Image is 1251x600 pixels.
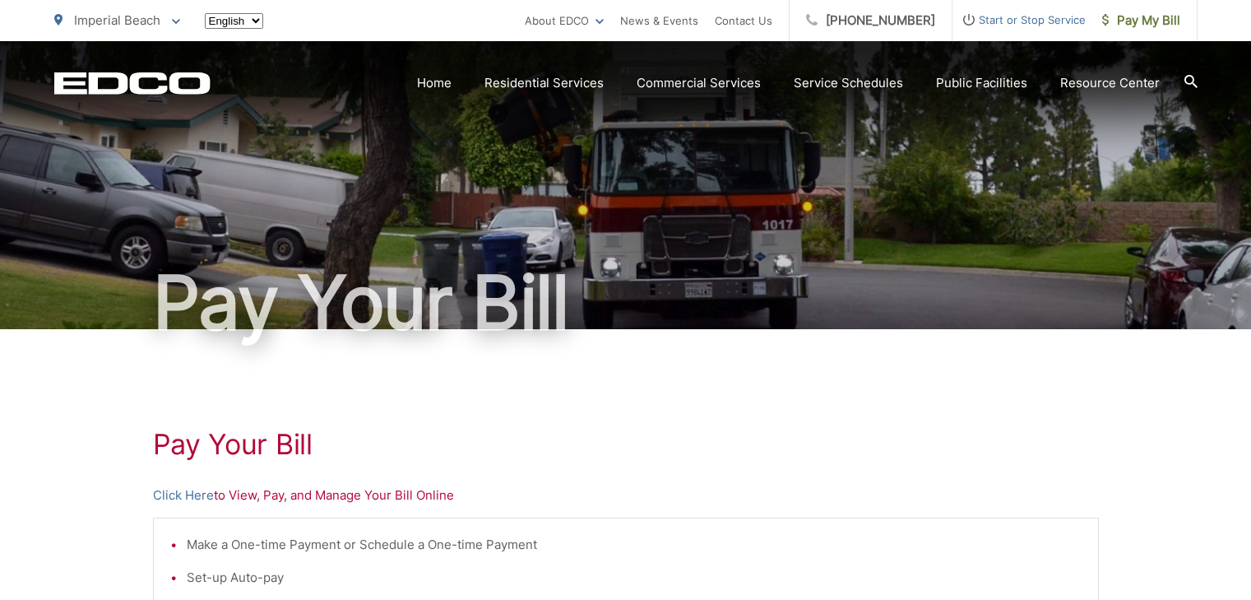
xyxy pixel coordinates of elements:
a: Home [417,73,452,93]
a: Residential Services [484,73,604,93]
a: Contact Us [715,11,772,30]
li: Set-up Auto-pay [187,568,1082,588]
a: Commercial Services [637,73,761,93]
span: Pay My Bill [1102,11,1180,30]
a: About EDCO [525,11,604,30]
a: EDCD logo. Return to the homepage. [54,72,211,95]
a: Resource Center [1060,73,1160,93]
h1: Pay Your Bill [54,262,1198,344]
p: to View, Pay, and Manage Your Bill Online [153,486,1099,505]
li: Make a One-time Payment or Schedule a One-time Payment [187,535,1082,555]
a: News & Events [620,11,698,30]
h1: Pay Your Bill [153,428,1099,461]
select: Select a language [205,13,263,29]
span: Imperial Beach [74,12,160,28]
a: Service Schedules [794,73,903,93]
a: Public Facilities [936,73,1027,93]
a: Click Here [153,486,214,505]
